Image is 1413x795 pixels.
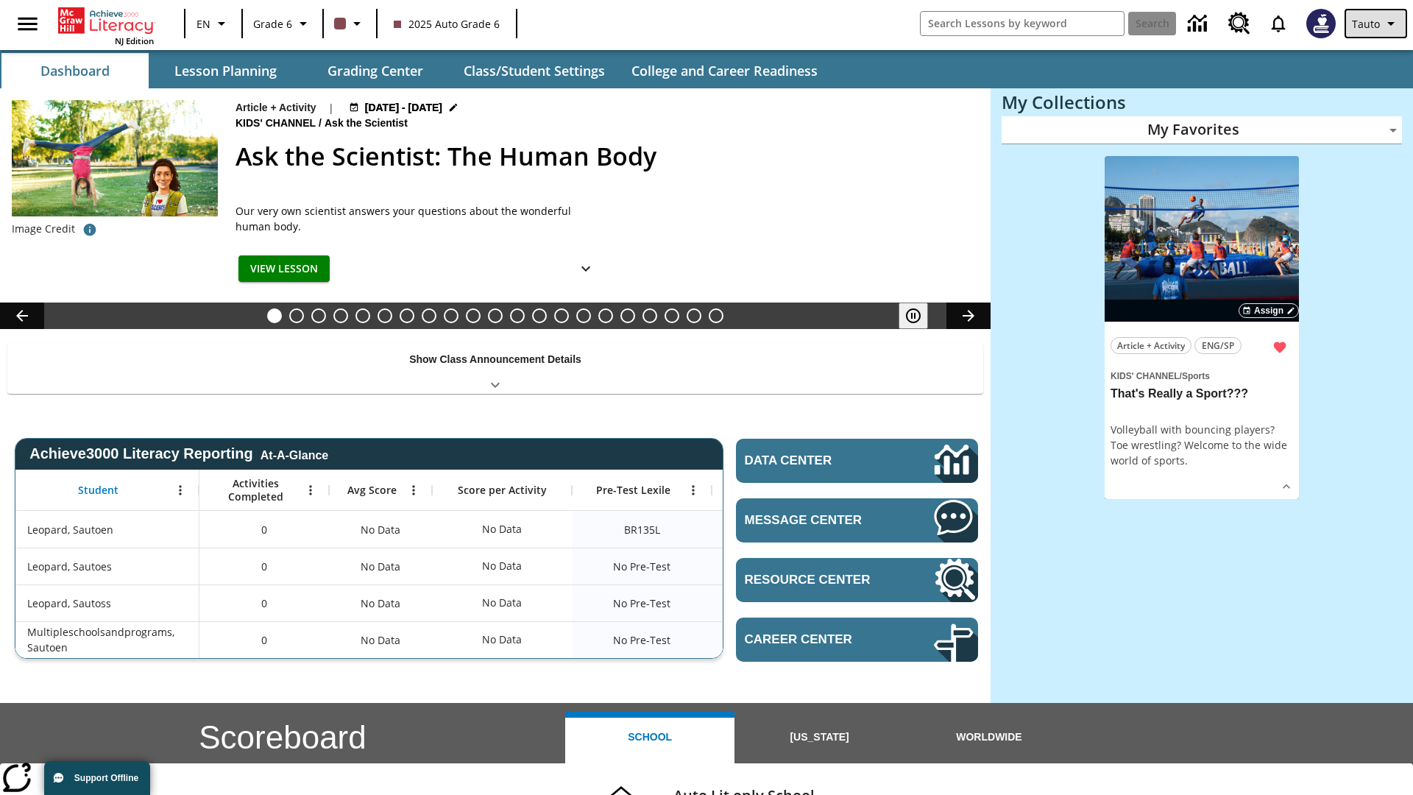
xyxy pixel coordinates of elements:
[736,439,978,483] a: Data Center
[687,308,701,323] button: Slide 20 Point of View
[169,479,191,501] button: Open Menu
[300,479,322,501] button: Open Menu
[899,303,943,329] div: Pause
[712,511,851,548] div: Beginning reader 135 Lexile, ER, Based on the Lexile Reading measure, student is an Emerging Read...
[899,303,928,329] button: Pause
[302,53,449,88] button: Grading Center
[1182,371,1210,381] span: Sports
[946,303,991,329] button: Lesson carousel, Next
[745,453,884,468] span: Data Center
[261,522,267,537] span: 0
[378,308,392,323] button: Slide 6 Do You Want Fries With That?
[409,352,581,367] p: Show Class Announcement Details
[1194,337,1242,354] button: ENG/SP
[261,446,328,462] div: At-A-Glance
[488,308,503,323] button: Slide 11 Attack of the Terrifying Tomatoes
[353,515,408,545] span: No Data
[1180,371,1182,381] span: /
[394,16,500,32] span: 2025 Auto Grade 6
[904,712,1074,763] button: Worldwide
[74,773,138,783] span: Support Offline
[329,584,432,621] div: No Data, Leopard, Sautoss
[261,559,267,574] span: 0
[1111,337,1191,354] button: Article + Activity
[422,308,436,323] button: Slide 8 Cars of the Future?
[27,624,191,655] span: Multipleschoolsandprograms, Sautoen
[624,522,660,537] span: Beginning reader 135 Lexile, Leopard, Sautoen
[1105,156,1299,500] div: lesson details
[596,484,670,497] span: Pre-Test Lexile
[1111,422,1293,468] div: Volleyball with bouncing players? Toe wrestling? Welcome to the wide world of sports.
[289,308,304,323] button: Slide 2 Strange New Worlds
[403,479,425,501] button: Open Menu
[12,100,218,216] img: Young girl doing a cartwheel
[571,255,601,283] button: Show Details
[745,573,890,587] span: Resource Center
[1111,371,1180,381] span: Kids' Channel
[576,308,591,323] button: Slide 15 Pre-release lesson
[1306,9,1336,38] img: Avatar
[6,2,49,46] button: Open side menu
[736,498,978,543] a: Message Center
[75,216,105,243] button: Photo credit: Kseniia Vorobeva/Shutterstock
[347,484,397,497] span: Avg Score
[712,621,851,658] div: No Data, Multipleschoolsandprograms, Sautoen
[325,116,411,132] span: Ask the Scientist
[235,116,319,132] span: Kids' Channel
[1202,338,1234,353] span: ENG/SP
[199,584,329,621] div: 0, Leopard, Sautoss
[267,308,282,323] button: Slide 1 Ask the Scientist: The Human Body
[44,761,150,795] button: Support Offline
[1002,92,1402,113] h3: My Collections
[29,445,328,462] span: Achieve3000 Literacy Reporting
[58,6,154,35] a: Home
[115,35,154,46] span: NJ Edition
[745,513,890,528] span: Message Center
[235,138,973,175] h2: Ask the Scientist: The Human Body
[353,588,408,618] span: No Data
[620,53,829,88] button: College and Career Readiness
[346,100,462,116] button: Aug 24 - Aug 24 Choose Dates
[329,511,432,548] div: No Data, Leopard, Sautoen
[199,548,329,584] div: 0, Leopard, Sautoes
[247,10,318,37] button: Grade: Grade 6, Select a grade
[475,515,529,544] div: No Data, Leopard, Sautoen
[682,479,704,501] button: Open Menu
[199,621,329,658] div: 0, Multipleschoolsandprograms, Sautoen
[365,100,442,116] span: [DATE] - [DATE]
[1111,367,1293,384] span: Topic: Kids' Channel/Sports
[261,632,267,648] span: 0
[199,511,329,548] div: 0, Leopard, Sautoen
[261,596,267,611] span: 0
[736,618,978,662] a: Career Center
[235,203,603,234] div: Our very own scientist answers your questions about the wonderful human body.
[196,16,210,32] span: EN
[613,596,670,611] span: No Pre-Test, Leopard, Sautoss
[353,551,408,582] span: No Data
[1254,304,1283,317] span: Assign
[475,588,529,618] div: No Data, Leopard, Sautoss
[328,100,334,116] span: |
[58,4,154,46] div: Home
[452,53,617,88] button: Class/Student Settings
[1002,116,1402,144] div: My Favorites
[1352,16,1380,32] span: Tauto
[329,621,432,658] div: No Data, Multipleschoolsandprograms, Sautoen
[152,53,299,88] button: Lesson Planning
[400,308,414,323] button: Slide 7 Dirty Jobs Kids Had To Do
[466,308,481,323] button: Slide 10 Solar Power to the People
[190,10,237,37] button: Language: EN, Select a language
[613,559,670,574] span: No Pre-Test, Leopard, Sautoes
[444,308,458,323] button: Slide 9 The Last Homesteaders
[7,343,983,394] div: Show Class Announcement Details
[1239,303,1299,318] button: Assign Choose Dates
[1,53,149,88] button: Dashboard
[12,222,75,236] p: Image Credit
[745,632,890,647] span: Career Center
[1275,476,1297,498] button: Show Details
[27,596,111,611] span: Leopard, Sautoss
[238,255,330,283] button: View Lesson
[736,558,978,602] a: Resource Center, Will open in new tab
[311,308,326,323] button: Slide 3 More S Sounds Like Z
